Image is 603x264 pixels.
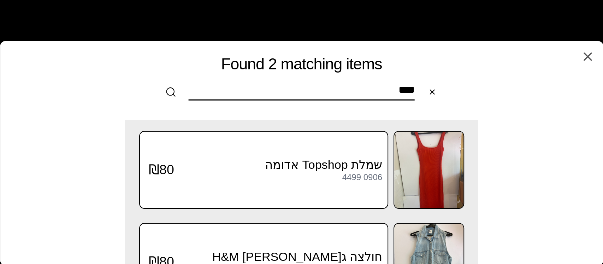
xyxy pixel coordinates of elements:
[174,157,382,172] h3: שמלת Topshop אדומה
[394,132,463,208] img: שמלת Topshop אדומה
[149,162,174,178] span: ₪80
[342,173,382,182] div: 4499 0906
[174,249,382,264] h3: חולצה ג[PERSON_NAME] H&M
[422,81,443,103] button: Clear search
[16,55,587,73] h2: Found 2 matching items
